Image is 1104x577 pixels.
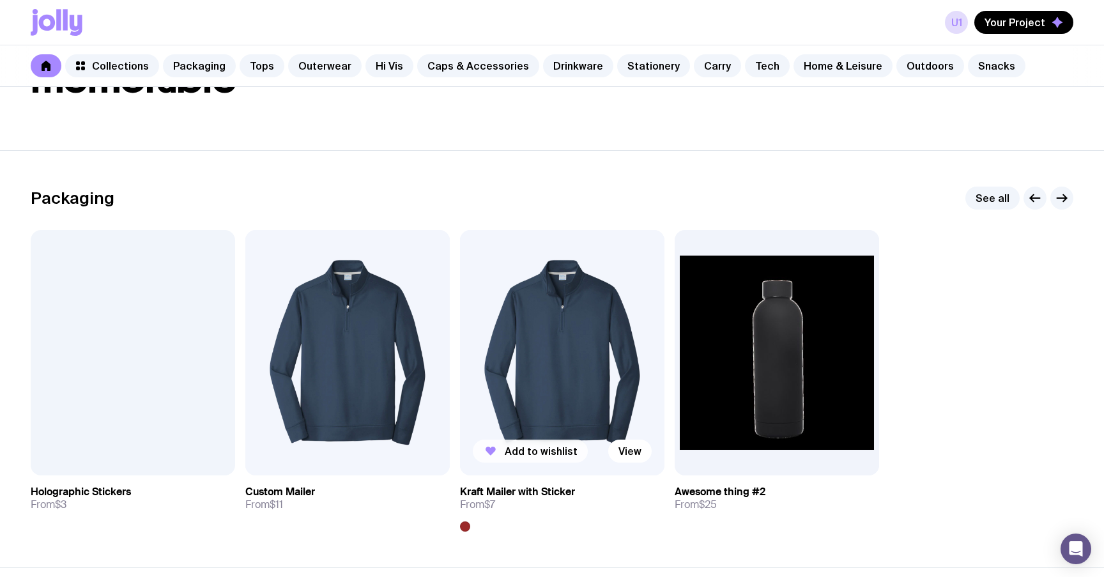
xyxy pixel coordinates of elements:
span: From [245,498,283,511]
a: Home & Leisure [793,54,893,77]
span: $11 [270,498,283,511]
a: Awesome thing #2From$25 [675,475,879,521]
span: From [460,498,495,511]
a: View [608,440,652,463]
a: Drinkware [543,54,613,77]
div: Open Intercom Messenger [1061,534,1091,564]
h3: Holographic Stickers [31,486,131,498]
a: Outdoors [896,54,964,77]
a: Carry [694,54,741,77]
a: Outerwear [288,54,362,77]
span: From [675,498,717,511]
a: u1 [945,11,968,34]
a: Collections [65,54,159,77]
h3: Custom Mailer [245,486,315,498]
a: See all [965,187,1020,210]
span: Add to wishlist [505,445,578,458]
h3: Awesome thing #2 [675,486,765,498]
a: Custom MailerFrom$11 [245,475,450,521]
h3: Kraft Mailer with Sticker [460,486,575,498]
a: Packaging [163,54,236,77]
span: From [31,498,66,511]
a: Hi Vis [365,54,413,77]
a: Stationery [617,54,690,77]
a: Tops [240,54,284,77]
a: Holographic StickersFrom$3 [31,475,235,521]
span: Collections [92,59,149,72]
a: Tech [745,54,790,77]
a: Kraft Mailer with StickerFrom$7 [460,475,664,532]
span: $7 [484,498,495,511]
a: Caps & Accessories [417,54,539,77]
span: $25 [699,498,717,511]
span: $3 [55,498,66,511]
h2: Packaging [31,188,114,208]
span: Your Project [985,16,1045,29]
a: Snacks [968,54,1025,77]
button: Add to wishlist [473,440,588,463]
button: Your Project [974,11,1073,34]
